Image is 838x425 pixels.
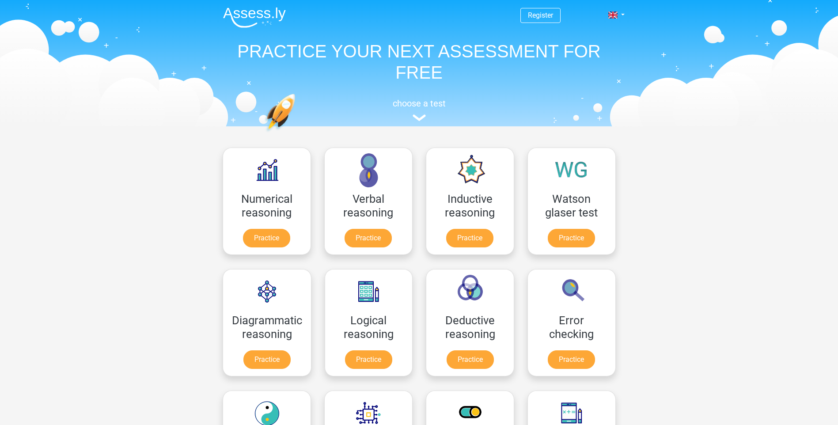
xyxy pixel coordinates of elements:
img: assessment [413,114,426,121]
a: choose a test [216,98,622,121]
a: Practice [243,350,291,369]
a: Practice [243,229,290,247]
h1: PRACTICE YOUR NEXT ASSESSMENT FOR FREE [216,41,622,83]
a: Register [528,11,553,19]
a: Practice [345,350,392,369]
img: Assessly [223,7,286,28]
a: Practice [447,350,494,369]
img: practice [265,94,330,174]
a: Practice [446,229,493,247]
a: Practice [548,350,595,369]
h5: choose a test [216,98,622,109]
a: Practice [548,229,595,247]
a: Practice [345,229,392,247]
